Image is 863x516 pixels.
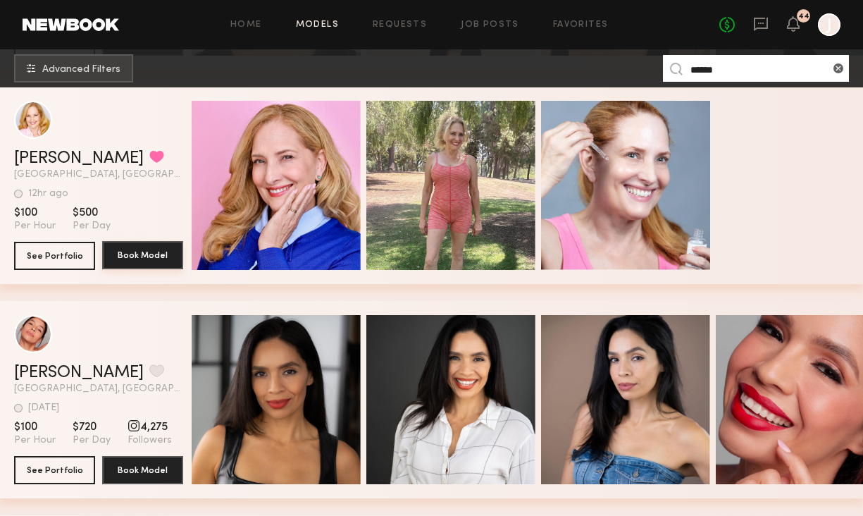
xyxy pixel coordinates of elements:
span: $500 [73,206,111,220]
span: [GEOGRAPHIC_DATA], [GEOGRAPHIC_DATA] [14,170,183,180]
div: 12hr ago [28,189,68,199]
div: [DATE] [28,403,59,413]
a: J [818,13,840,36]
span: Per Hour [14,434,56,447]
span: Per Hour [14,220,56,233]
span: Followers [128,434,172,447]
a: [PERSON_NAME] [14,150,144,167]
span: Advanced Filters [42,65,120,75]
a: Job Posts [461,20,519,30]
div: 44 [798,13,809,20]
button: Advanced Filters [14,54,133,82]
a: Home [230,20,262,30]
button: See Portfolio [14,242,95,270]
span: $720 [73,420,111,434]
span: 4,275 [128,420,172,434]
span: [GEOGRAPHIC_DATA], [GEOGRAPHIC_DATA] [14,384,183,394]
a: [PERSON_NAME] [14,364,144,381]
span: $100 [14,420,56,434]
a: Book Model [102,242,183,270]
a: Models [296,20,339,30]
span: $100 [14,206,56,220]
a: Requests [373,20,427,30]
button: See Portfolio [14,456,95,484]
span: Per Day [73,220,111,233]
button: Book Model [102,456,183,484]
a: Favorites [553,20,609,30]
button: Book Model [102,241,183,269]
span: Per Day [73,434,111,447]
